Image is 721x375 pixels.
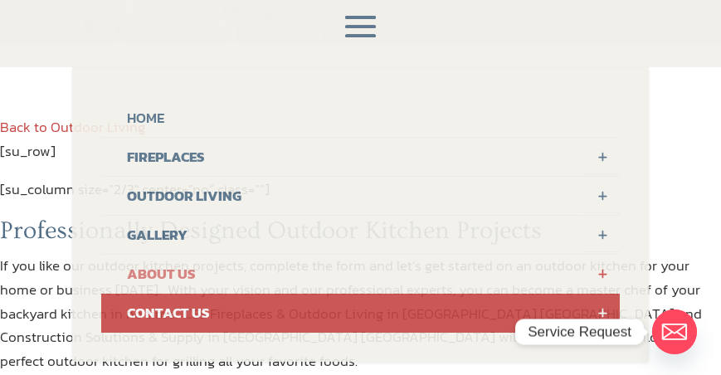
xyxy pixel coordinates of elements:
[652,309,697,354] a: Email
[101,294,621,333] a: CONTACT US
[101,138,621,177] a: FIREPLACES
[101,177,621,216] a: OUTDOOR LIVING
[101,99,621,138] a: HOME
[101,255,621,294] a: ABOUT US
[101,216,621,255] a: GALLERY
